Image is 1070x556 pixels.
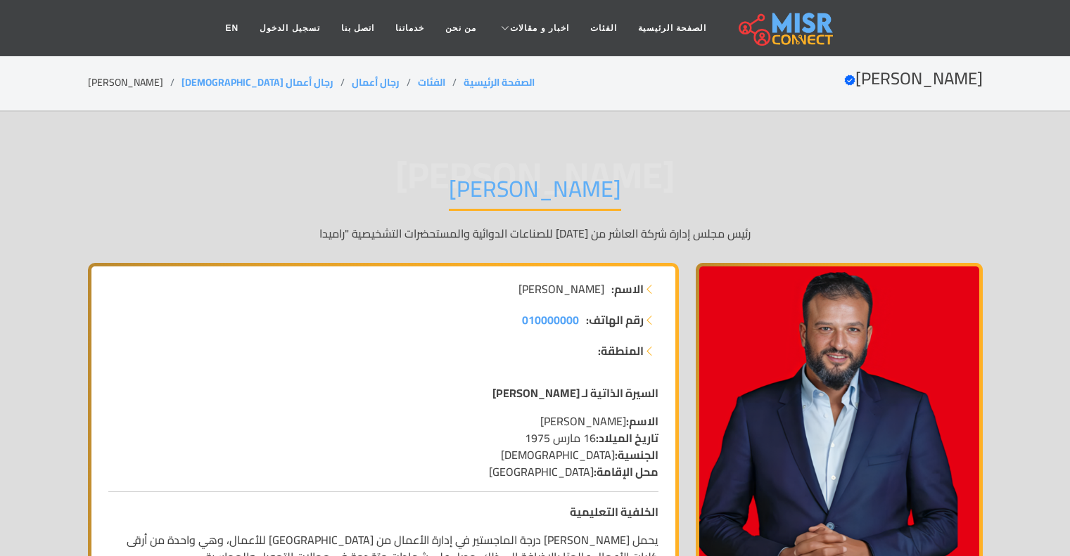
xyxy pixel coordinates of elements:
[331,15,385,41] a: اتصل بنا
[739,11,833,46] img: main.misr_connect
[522,309,579,330] span: 010000000
[385,15,435,41] a: خدماتنا
[580,15,628,41] a: الفئات
[352,73,400,91] a: رجال أعمال
[215,15,250,41] a: EN
[487,15,580,41] a: اخبار و مقالات
[88,75,181,90] li: [PERSON_NAME]
[249,15,330,41] a: تسجيل الدخول
[435,15,487,41] a: من نحن
[594,461,658,482] strong: محل الإقامة:
[628,15,717,41] a: الصفحة الرئيسية
[418,73,445,91] a: الفئات
[88,225,983,242] p: رئيس مجلس إدارة شركة العاشر من [DATE] للصناعات الدوائية والمستحضرات التشخيصية "راميدا
[181,73,333,91] a: رجال أعمال [DEMOGRAPHIC_DATA]
[518,280,604,297] span: [PERSON_NAME]
[586,311,644,328] strong: رقم الهاتف:
[611,280,644,297] strong: الاسم:
[615,444,658,465] strong: الجنسية:
[626,410,658,432] strong: الاسم:
[522,311,579,328] a: 010000000
[598,342,644,359] strong: المنطقة:
[492,382,658,403] strong: السيرة الذاتية لـ [PERSON_NAME]
[449,175,621,211] h1: [PERSON_NAME]
[464,73,535,91] a: الصفحة الرئيسية
[844,69,983,89] h2: [PERSON_NAME]
[108,413,658,480] p: [PERSON_NAME] 16 مارس 1975 [DEMOGRAPHIC_DATA] [GEOGRAPHIC_DATA]
[570,501,658,522] strong: الخلفية التعليمية
[596,427,658,448] strong: تاريخ الميلاد:
[510,22,569,34] span: اخبار و مقالات
[844,75,855,86] svg: Verified account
